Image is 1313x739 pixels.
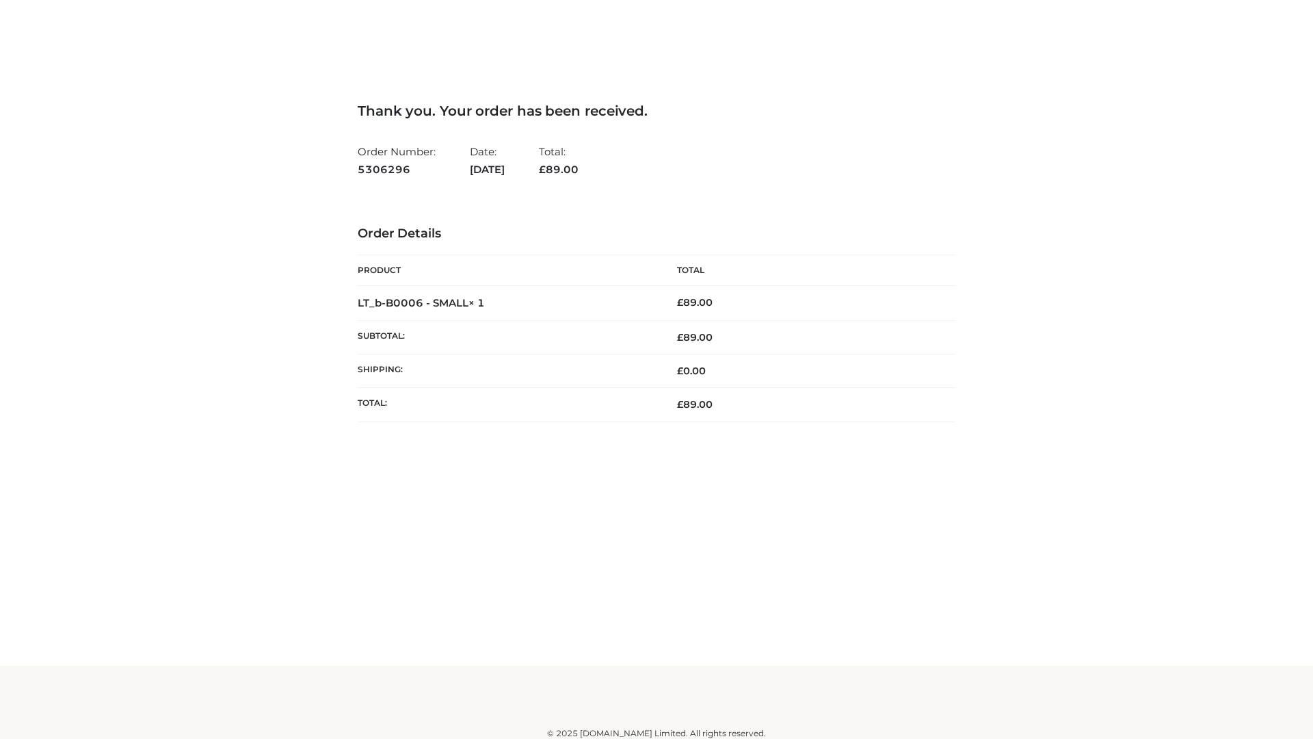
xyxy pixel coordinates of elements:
[358,388,656,422] th: Total:
[358,226,955,242] h3: Order Details
[677,331,683,343] span: £
[358,103,955,119] h3: Thank you. Your order has been received.
[358,354,656,388] th: Shipping:
[656,255,955,286] th: Total
[539,163,546,176] span: £
[539,163,579,176] span: 89.00
[470,161,505,179] strong: [DATE]
[677,365,706,377] bdi: 0.00
[468,296,485,309] strong: × 1
[358,161,436,179] strong: 5306296
[677,331,713,343] span: 89.00
[677,398,713,411] span: 89.00
[358,320,656,354] th: Subtotal:
[358,296,485,309] strong: LT_b-B0006 - SMALL
[677,365,683,377] span: £
[539,140,579,181] li: Total:
[358,255,656,286] th: Product
[677,296,713,309] bdi: 89.00
[470,140,505,181] li: Date:
[677,398,683,411] span: £
[358,140,436,181] li: Order Number:
[677,296,683,309] span: £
